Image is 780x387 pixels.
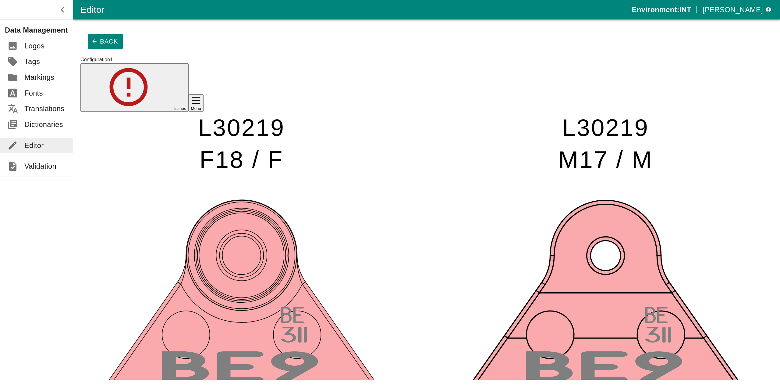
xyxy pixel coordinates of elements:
button: Back [88,34,123,49]
p: Markings [24,72,54,83]
tspan: E [293,307,305,323]
p: Logos [24,40,44,51]
p: Fonts [24,88,43,99]
tspan: 31 [281,327,304,343]
p: Data Management [5,25,73,36]
tspan: B [645,307,657,323]
button: Issues [80,63,189,112]
p: [PERSON_NAME] [703,4,763,15]
tspan: L30219 [562,114,649,141]
p: Dictionaries [24,119,63,130]
tspan: BE [526,351,635,383]
div: Editor [80,2,632,17]
tspan: 9 [635,351,685,383]
p: Editor [24,140,44,151]
tspan: E [657,307,669,323]
tspan: M17 / M [558,146,653,173]
tspan: BE [162,351,271,383]
tspan: 9 [271,351,321,383]
button: profile [700,2,773,17]
div: Configuration 1 [80,56,773,63]
p: Validation [24,161,56,172]
tspan: F18 / F [200,146,284,173]
tspan: L30219 [198,114,285,141]
button: Menu [189,94,204,112]
tspan: 1 [304,327,309,343]
p: Environment: INT [632,4,691,15]
tspan: 1 [668,327,673,343]
tspan: B [281,307,293,323]
p: Tags [24,56,40,67]
p: Translations [24,103,64,114]
tspan: 31 [645,327,668,343]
